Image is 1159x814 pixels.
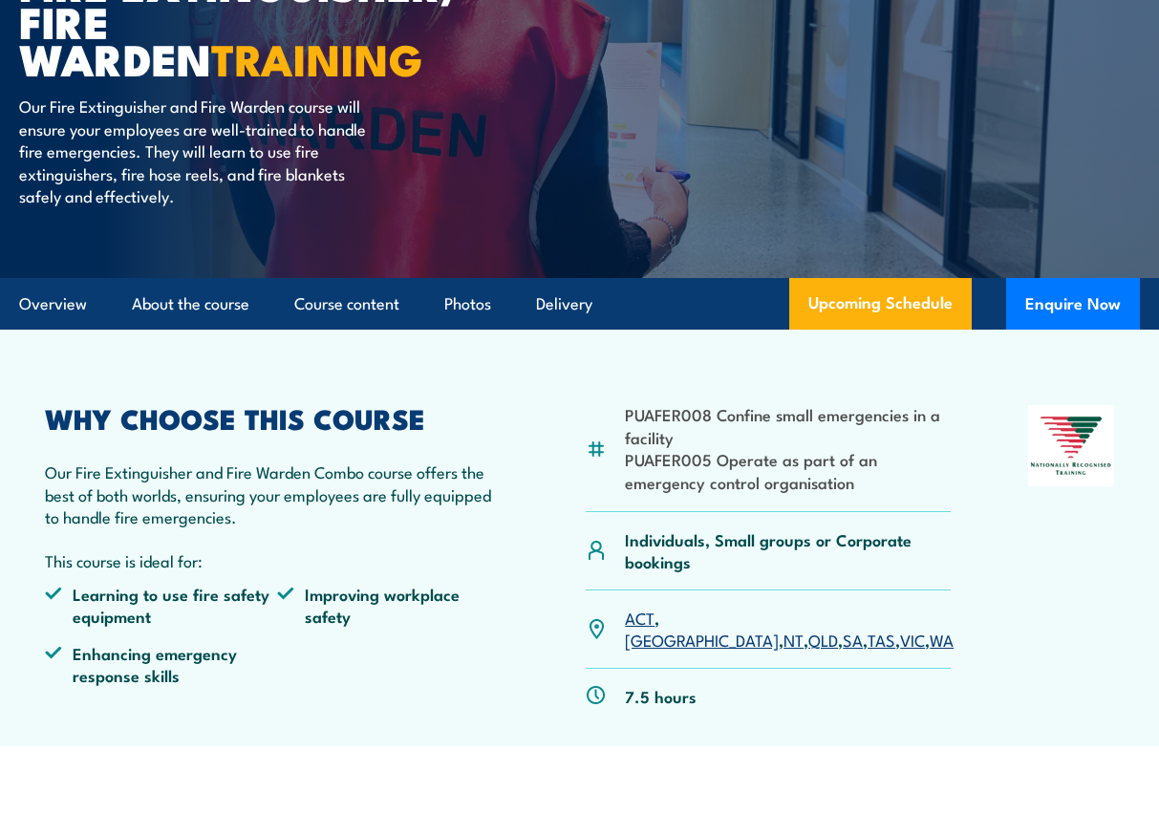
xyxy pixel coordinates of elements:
a: [GEOGRAPHIC_DATA] [625,628,779,651]
a: WA [930,628,954,651]
a: Overview [19,279,87,330]
a: TAS [868,628,895,651]
a: Delivery [536,279,592,330]
li: Learning to use fire safety equipment [45,583,277,628]
li: Improving workplace safety [277,583,509,628]
p: This course is ideal for: [45,549,508,571]
a: NT [783,628,804,651]
strong: TRAINING [211,25,423,91]
button: Enquire Now [1006,278,1140,330]
p: , , , , , , , [625,607,954,652]
a: Course content [294,279,399,330]
a: SA [843,628,863,651]
a: ACT [625,606,655,629]
a: Upcoming Schedule [789,278,972,330]
li: Enhancing emergency response skills [45,642,277,687]
img: Nationally Recognised Training logo. [1028,405,1114,486]
a: VIC [900,628,925,651]
li: PUAFER005 Operate as part of an emergency control organisation [625,448,951,493]
p: 7.5 hours [625,685,697,707]
a: About the course [132,279,249,330]
h2: WHY CHOOSE THIS COURSE [45,405,508,430]
p: Our Fire Extinguisher and Fire Warden course will ensure your employees are well-trained to handl... [19,95,368,206]
a: Photos [444,279,491,330]
li: PUAFER008 Confine small emergencies in a facility [625,403,951,448]
p: Our Fire Extinguisher and Fire Warden Combo course offers the best of both worlds, ensuring your ... [45,461,508,527]
a: QLD [808,628,838,651]
p: Individuals, Small groups or Corporate bookings [625,528,951,573]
